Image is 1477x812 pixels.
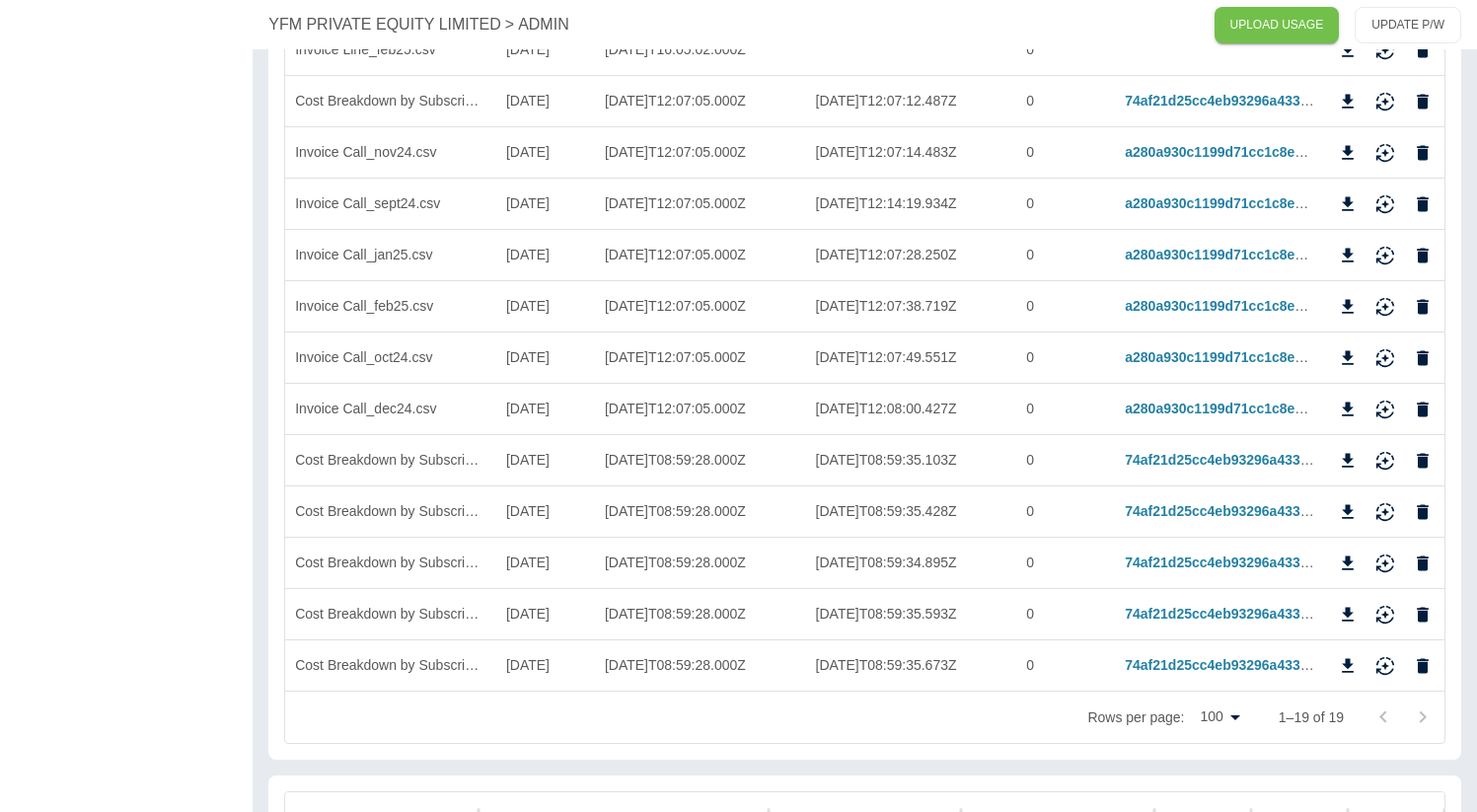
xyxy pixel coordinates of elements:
[1333,395,1363,424] button: Download
[496,229,595,280] div: 12/03/2025
[518,13,569,37] a: ADMIN
[595,178,806,229] div: 2025-03-12T12:07:05.000Z
[285,332,496,383] div: Invoice Call_oct24.csv
[1370,292,1400,322] button: Reimport
[1016,280,1115,332] div: 0
[595,229,806,280] div: 2025-03-12T12:07:05.000Z
[268,13,501,37] a: YFM PRIVATE EQUITY LIMITED
[1408,651,1438,681] button: Delete
[285,588,496,639] div: Cost Breakdown by Subscription Type Report_nov24.csv
[285,280,496,332] div: Invoice Call_feb25.csv
[806,178,1017,229] div: 2025-03-12T12:14:19.934Z
[1016,126,1115,178] div: 0
[496,639,595,691] div: 12/03/2025
[496,332,595,383] div: 12/03/2025
[1125,606,1428,622] a: 74af21d25cc4eb93296a43375db5a301b7b4ffa2
[1370,87,1400,116] button: Reimport
[1016,24,1115,75] div: 0
[595,332,806,383] div: 2025-03-12T12:07:05.000Z
[496,383,595,434] div: 12/03/2025
[806,537,1017,588] div: 2025-03-12T08:59:34.895Z
[595,434,806,485] div: 2025-03-12T08:59:28.000Z
[1408,343,1438,373] button: Delete
[1408,87,1438,116] button: Delete
[595,588,806,639] div: 2025-03-12T08:59:28.000Z
[1016,229,1115,280] div: 0
[1125,349,1434,365] a: a280a930c1199d71cc1c8e827696892513abe522
[496,75,595,126] div: 12/03/2025
[285,383,496,434] div: Invoice Call_dec24.csv
[1408,497,1438,527] button: Delete
[1016,178,1115,229] div: 0
[1408,241,1438,270] button: Delete
[806,383,1017,434] div: 2025-03-12T12:08:00.427Z
[1333,189,1363,219] button: Download
[1355,7,1461,43] button: UPDATE P/W
[1087,707,1184,727] p: Rows per page:
[1370,36,1400,65] button: Reimport
[1016,75,1115,126] div: 0
[806,588,1017,639] div: 2025-03-12T08:59:35.593Z
[1370,446,1400,476] button: Reimport
[496,280,595,332] div: 12/03/2025
[1333,600,1363,629] button: Download
[595,383,806,434] div: 2025-03-12T12:07:05.000Z
[806,332,1017,383] div: 2025-03-12T12:07:49.551Z
[806,639,1017,691] div: 2025-03-12T08:59:35.673Z
[1408,600,1438,629] button: Delete
[285,75,496,126] div: Cost Breakdown by Subscription Type Report_Jan25.csv
[806,280,1017,332] div: 2025-03-12T12:07:38.719Z
[1333,343,1363,373] button: Download
[1408,36,1438,65] button: Delete
[1125,195,1434,211] a: a280a930c1199d71cc1c8e827696892513abe522
[806,126,1017,178] div: 2025-03-12T12:07:14.483Z
[1333,549,1363,578] button: Download
[1016,537,1115,588] div: 0
[1125,452,1428,468] a: 74af21d25cc4eb93296a43375db5a301b7b4ffa2
[1016,588,1115,639] div: 0
[595,485,806,537] div: 2025-03-12T08:59:28.000Z
[1125,247,1434,262] a: a280a930c1199d71cc1c8e827696892513abe522
[595,126,806,178] div: 2025-03-12T12:07:05.000Z
[1016,332,1115,383] div: 0
[1408,189,1438,219] button: Delete
[1333,241,1363,270] button: Download
[496,537,595,588] div: 12/03/2025
[1016,383,1115,434] div: 0
[1279,707,1344,727] p: 1–19 of 19
[1333,138,1363,168] button: Download
[1370,651,1400,681] button: Reimport
[1125,144,1434,160] a: a280a930c1199d71cc1c8e827696892513abe522
[285,229,496,280] div: Invoice Call_jan25.csv
[1016,485,1115,537] div: 0
[1370,138,1400,168] button: Reimport
[1370,497,1400,527] button: Reimport
[1333,292,1363,322] button: Download
[1408,292,1438,322] button: Delete
[806,434,1017,485] div: 2025-03-12T08:59:35.103Z
[1016,434,1115,485] div: 0
[285,485,496,537] div: Cost Breakdown by Subscription Type Report_sept24.csv
[1192,702,1246,731] div: 100
[505,13,514,37] p: >
[496,24,595,75] div: 26/09/2025
[1125,401,1434,416] a: a280a930c1199d71cc1c8e827696892513abe522
[1333,651,1363,681] button: Download
[1333,497,1363,527] button: Download
[1016,639,1115,691] div: 0
[1370,395,1400,424] button: Reimport
[1333,446,1363,476] button: Download
[1333,87,1363,116] button: Download
[1125,554,1428,570] a: 74af21d25cc4eb93296a43375db5a301b7b4ffa2
[1215,7,1340,43] a: UPLOAD USAGE
[1370,189,1400,219] button: Reimport
[1125,503,1428,519] a: 74af21d25cc4eb93296a43375db5a301b7b4ffa2
[1370,343,1400,373] button: Reimport
[496,178,595,229] div: 12/03/2025
[1408,138,1438,168] button: Delete
[496,126,595,178] div: 12/03/2025
[806,75,1017,126] div: 2025-03-12T12:07:12.487Z
[285,434,496,485] div: Cost Breakdown by Subscription Type Report_Feb 25.csv
[1333,36,1363,65] button: Download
